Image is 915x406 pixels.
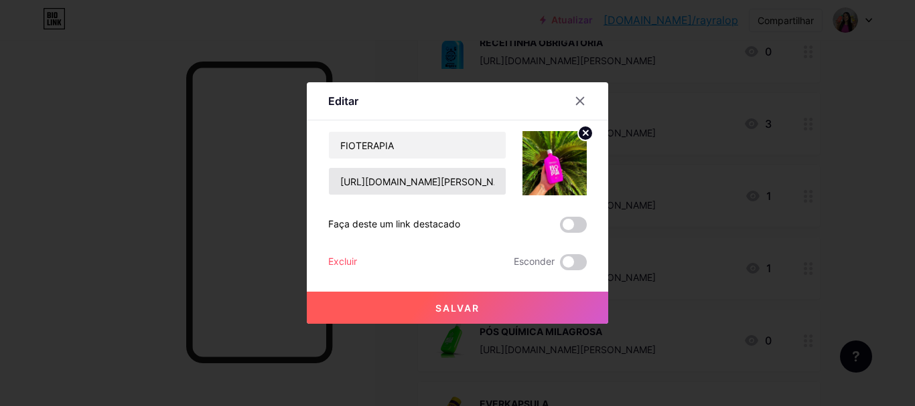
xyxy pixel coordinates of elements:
[307,292,608,324] button: Salvar
[329,132,506,159] input: Título
[329,168,506,195] input: URL
[514,256,555,267] font: Esconder
[435,302,480,314] font: Salvar
[328,256,357,267] font: Excluir
[522,131,587,195] img: link_miniatura
[328,218,460,229] font: Faça deste um link destacado
[328,94,358,108] font: Editar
